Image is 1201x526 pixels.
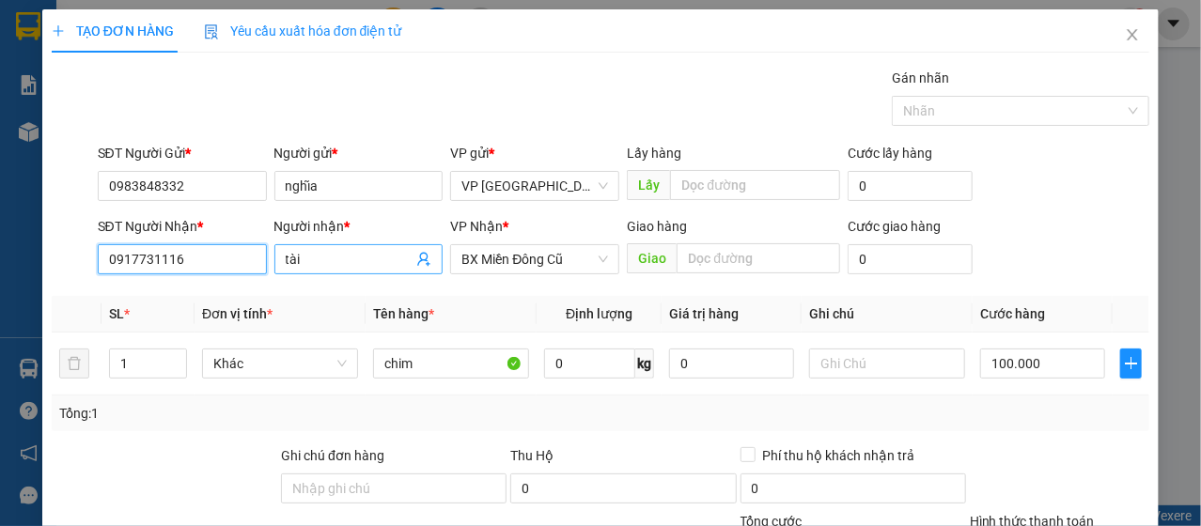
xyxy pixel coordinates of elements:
div: Người gửi [274,143,444,163]
span: BX Miền Đông Cũ [461,245,608,273]
span: Tên hàng [373,306,434,321]
span: Cước hàng [980,306,1045,321]
button: plus [1120,348,1142,379]
span: Giao hàng [627,219,687,234]
label: Cước lấy hàng [848,146,932,161]
th: Ghi chú [802,296,973,333]
span: VP Nhận [450,219,503,234]
img: icon [204,24,219,39]
input: Cước giao hàng [848,244,973,274]
span: close [1125,27,1140,42]
span: user-add [416,252,431,267]
input: Dọc đường [670,170,840,200]
span: Khác [213,349,347,378]
span: Phí thu hộ khách nhận trả [756,445,923,466]
div: SĐT Người Nhận [98,216,267,237]
label: Cước giao hàng [848,219,941,234]
span: TẠO ĐƠN HÀNG [52,23,174,39]
span: plus [1121,356,1141,371]
input: 0 [669,348,794,379]
span: kg [635,348,654,379]
span: Định lượng [566,306,632,321]
span: Thu Hộ [510,448,554,463]
span: Lấy [627,170,670,200]
button: delete [59,348,89,379]
span: SL [109,306,124,321]
span: Yêu cầu xuất hóa đơn điện tử [204,23,402,39]
input: VD: Bàn, Ghế [373,348,529,379]
div: Người nhận [274,216,444,237]
span: plus [52,24,65,38]
input: Ghi Chú [809,348,965,379]
input: Ghi chú đơn hàng [281,473,507,503]
label: Gán nhãn [892,70,949,85]
span: Giao [627,243,677,273]
div: SĐT Người Gửi [98,143,267,163]
span: VP Nha Trang xe Limousine [461,172,608,200]
input: Dọc đường [677,243,840,273]
span: Lấy hàng [627,146,681,161]
input: Cước lấy hàng [848,171,973,201]
div: VP gửi [450,143,619,163]
label: Ghi chú đơn hàng [281,448,384,463]
span: Đơn vị tính [202,306,273,321]
button: Close [1106,9,1159,62]
span: Giá trị hàng [669,306,739,321]
div: Tổng: 1 [59,403,465,424]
